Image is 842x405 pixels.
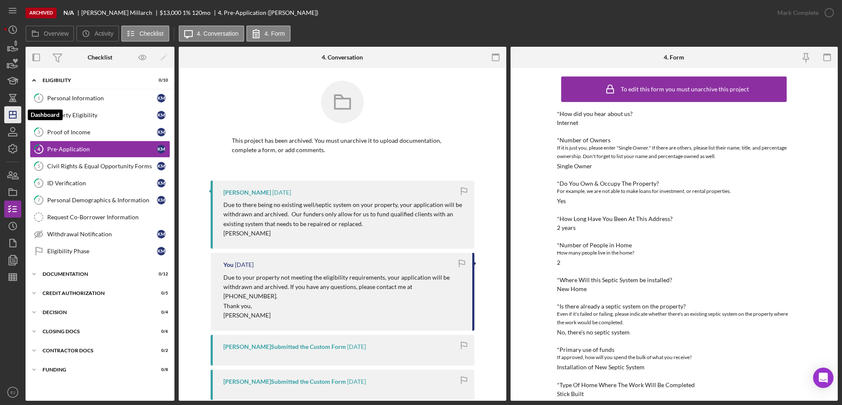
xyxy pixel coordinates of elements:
a: Request Co-Borrower Information [30,209,170,226]
tspan: 4 [37,146,40,152]
div: K M [157,128,166,136]
div: Withdrawal Notification [47,231,157,238]
div: Eligibility [43,78,147,83]
div: 1 % [183,9,191,16]
div: 2 [557,259,560,266]
div: *Primary use of funds [557,346,791,353]
div: *Is there already a septic system on the property? [557,303,791,310]
p: Due to there being no existing well/septic system on your property, your application will be with... [223,200,466,229]
p: Thank you, [223,301,464,311]
a: Withdrawal NotificationKM [30,226,170,243]
div: 120 mo [192,9,211,16]
div: Yes [557,198,566,204]
div: Archived [26,8,57,18]
p: [PERSON_NAME] [223,311,464,320]
div: If approved, how will you spend the bulk of what you receive? [557,353,791,362]
div: 0 / 6 [153,329,168,334]
div: K M [157,162,166,170]
div: K M [157,196,166,204]
div: Installation of New Septic System [557,364,645,371]
div: Mark Complete [777,4,819,21]
a: 6ID VerificationKM [30,175,170,192]
div: CLOSING DOCS [43,329,147,334]
div: 0 / 2 [153,348,168,353]
div: Property Eligibility [47,112,157,119]
div: [PERSON_NAME] Submitted the Custom Form [223,378,346,385]
div: 2 years [557,224,576,231]
div: ID Verification [47,180,157,187]
div: 4. Form [664,54,684,61]
button: Activity [76,25,119,42]
p: This project has been archived. You must unarchive it to upload documentation, complete a form, o... [232,136,453,155]
tspan: 1 [37,95,40,101]
button: 4. Conversation [179,25,244,42]
div: 4. Pre-Application ([PERSON_NAME]) [218,9,318,16]
tspan: 3 [37,129,40,135]
a: 2Property EligibilityKM [30,107,170,124]
div: 4. Conversation [322,54,363,61]
div: Request Co-Borrower Information [47,214,170,221]
div: K M [157,247,166,255]
div: Even if it's failed or failing, please indicate whether there's an existing septic system on the ... [557,310,791,327]
div: Proof of Income [47,129,157,136]
div: Internet [557,119,578,126]
div: Personal Information [47,95,157,102]
label: Checklist [140,30,164,37]
div: K M [157,94,166,102]
tspan: 7 [37,197,40,203]
a: 1Personal InformationKM [30,90,170,107]
div: *Type Of Home Where The Work Will Be Completed [557,382,791,388]
a: 5Civil Rights & Equal Opportunity FormsKM [30,158,170,175]
div: Funding [43,367,147,372]
div: If it is just you, please enter "Single Owner." If there are others, please list their name, titl... [557,144,791,161]
div: [PERSON_NAME] [223,189,271,196]
div: $13,000 [160,9,181,16]
label: Overview [44,30,69,37]
div: *How Long Have You Been At This Address? [557,215,791,222]
button: Overview [26,25,74,42]
div: *Do You Own & Occupy The Property? [557,180,791,187]
div: K M [157,145,166,153]
button: 4. Form [246,25,291,42]
div: New Home [557,286,587,292]
div: Civil Rights & Equal Opportunity Forms [47,163,157,170]
div: 0 / 12 [153,272,168,277]
div: How many people live in the home? [557,249,791,257]
p: [PERSON_NAME] [223,229,466,238]
div: Pre-Application [47,146,157,153]
tspan: 6 [37,180,40,186]
div: *Where Will this Septic System be installed? [557,277,791,283]
div: Eligibility Phase [47,248,157,255]
div: For example, we are not able to make loans for investment, or rental properties. [557,187,791,195]
div: You [223,261,234,268]
div: Checklist [88,54,112,61]
div: No, there's no septic system [557,329,630,336]
div: To edit this form you must unarchive this project [621,86,749,93]
div: K M [157,230,166,238]
div: Decision [43,310,147,315]
div: Contractor Docs [43,348,147,353]
div: K M [157,111,166,119]
time: 2024-09-23 14:42 [347,378,366,385]
time: 2024-09-25 14:07 [272,189,291,196]
div: 0 / 5 [153,291,168,296]
a: 7Personal Demographics & InformationKM [30,192,170,209]
label: 4. Conversation [197,30,239,37]
div: *Number of People in Home [557,242,791,249]
div: 0 / 10 [153,78,168,83]
div: 0 / 8 [153,367,168,372]
a: Eligibility PhaseKM [30,243,170,260]
tspan: 2 [37,112,40,118]
div: [PERSON_NAME] Submitted the Custom Form [223,343,346,350]
div: CREDIT AUTHORIZATION [43,291,147,296]
a: 4Pre-ApplicationKM [30,141,170,158]
button: Mark Complete [769,4,838,21]
p: Due to your property not meeting the eligibility requirements, your application will be withdrawn... [223,273,464,301]
time: 2024-09-23 15:14 [235,261,254,268]
label: 4. Form [265,30,285,37]
button: EJ [4,384,21,401]
tspan: 5 [37,163,40,169]
button: Checklist [121,25,169,42]
div: Single Owner [557,163,592,170]
div: Personal Demographics & Information [47,197,157,204]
